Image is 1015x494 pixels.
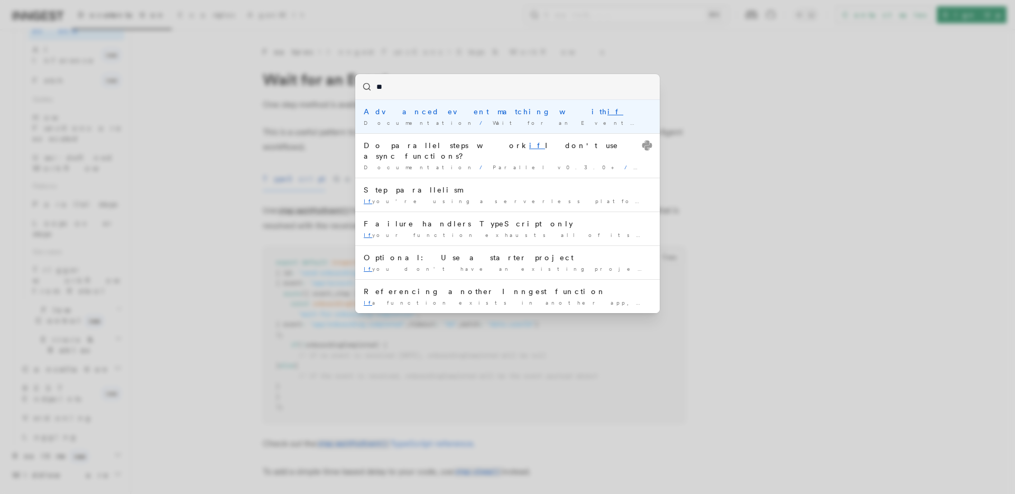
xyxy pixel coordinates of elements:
mark: if [529,141,545,150]
span: Wait for an Event [493,120,643,126]
mark: If [364,299,372,306]
div: Advanced event matching with [364,106,651,117]
span: / [479,164,488,170]
div: Do parallel steps work I don't use async functions? [364,140,651,161]
div: you don't have an existing project, you can … [364,265,651,273]
span: / [479,120,488,126]
div: you’re using a serverless platform to host, code … [364,197,651,205]
div: Optional: Use a starter project [364,252,651,263]
mark: If [364,198,372,204]
span: / [624,164,633,170]
mark: If [364,266,372,272]
div: Referencing another Inngest function [364,286,651,297]
span: Examples [648,120,711,126]
div: Failure handlers TypeScript only [364,218,651,229]
mark: If [364,232,372,238]
div: Step parallelism [364,185,651,195]
div: your function exhausts all of its retries, it will … [364,231,651,239]
span: Documentation [364,164,475,170]
span: Parallel v0.3.0+ [493,164,620,170]
span: Documentation [364,120,475,126]
div: a function exists in another app, you can create … [364,299,651,307]
mark: if [607,107,623,116]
